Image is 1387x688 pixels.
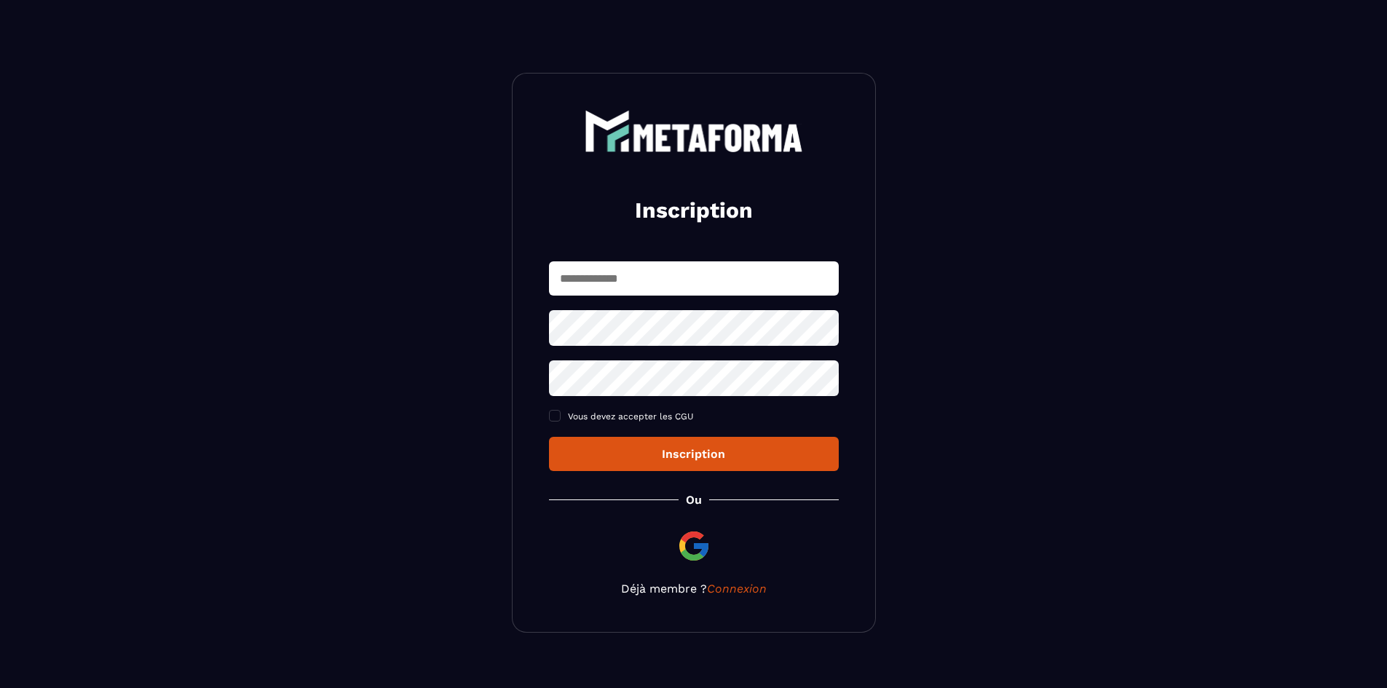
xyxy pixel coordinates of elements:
a: logo [549,110,839,152]
p: Ou [686,493,702,507]
img: google [676,529,711,564]
div: Inscription [561,447,827,461]
p: Déjà membre ? [549,582,839,596]
img: logo [585,110,803,152]
span: Vous devez accepter les CGU [568,411,694,422]
a: Connexion [707,582,767,596]
h2: Inscription [566,196,821,225]
button: Inscription [549,437,839,471]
